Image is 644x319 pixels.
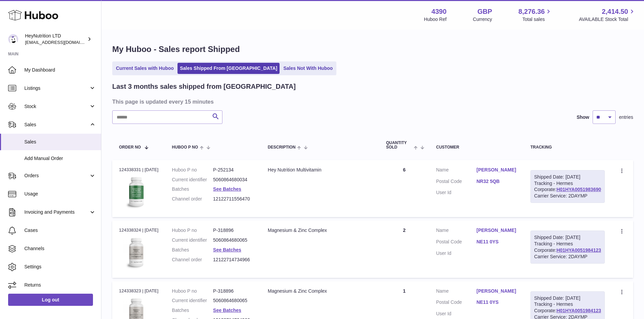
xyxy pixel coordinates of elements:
div: Tracking - Hermes Corporate: [530,170,605,203]
a: H01HYA0051983690 [556,187,601,192]
dt: Batches [172,247,213,253]
span: 2,414.50 [602,7,628,16]
a: See Batches [213,308,241,313]
dt: User Id [436,189,477,196]
dt: Postal Code [436,239,477,247]
div: Tracking [530,145,605,150]
a: H01HYA0051984123 [556,308,601,313]
dt: Huboo P no [172,227,213,234]
a: [PERSON_NAME] [477,227,517,234]
dd: 5060864680065 [213,237,254,243]
span: entries [619,114,633,121]
div: Huboo Ref [424,16,447,23]
div: Carrier Service: 2DAYMP [534,254,601,260]
span: Settings [24,264,96,270]
div: 124338324 | [DATE] [119,227,159,233]
dt: Name [436,288,477,296]
a: H01HYA0051984123 [556,247,601,253]
div: Carrier Service: 2DAYMP [534,193,601,199]
div: Customer [436,145,517,150]
dd: 12122714734966 [213,257,254,263]
span: [EMAIL_ADDRESS][DOMAIN_NAME] [25,39,99,45]
dd: P-318896 [213,227,254,234]
span: Huboo P no [172,145,198,150]
div: Shipped Date: [DATE] [534,295,601,301]
dt: Current identifier [172,297,213,304]
dt: Batches [172,186,213,192]
div: Shipped Date: [DATE] [534,234,601,241]
a: See Batches [213,186,241,192]
a: See Batches [213,247,241,252]
div: Shipped Date: [DATE] [534,174,601,180]
div: Tracking - Hermes Corporate: [530,231,605,264]
div: Hey Nutrition Multivitamin [268,167,373,173]
div: Currency [473,16,492,23]
a: Log out [8,294,93,306]
span: Add Manual Order [24,155,96,162]
a: 2,414.50 AVAILABLE Stock Total [579,7,636,23]
img: 43901725567059.jpg [119,236,153,269]
a: NE11 0YS [477,299,517,305]
dt: User Id [436,311,477,317]
span: Quantity Sold [386,141,412,150]
dd: 5060864680065 [213,297,254,304]
div: Magnesium & Zinc Complex [268,227,373,234]
span: Channels [24,245,96,252]
span: Total sales [522,16,552,23]
h1: My Huboo - Sales report Shipped [112,44,633,55]
div: HeyNutrition LTD [25,33,86,46]
span: 8,276.36 [519,7,545,16]
span: Sales [24,139,96,145]
a: Current Sales with Huboo [114,63,176,74]
span: Sales [24,122,89,128]
dt: Batches [172,307,213,314]
a: NE11 0YS [477,239,517,245]
div: Magnesium & Zinc Complex [268,288,373,294]
a: Sales Shipped From [GEOGRAPHIC_DATA] [177,63,280,74]
dd: 12122711556470 [213,196,254,202]
dt: Current identifier [172,177,213,183]
span: AVAILABLE Stock Total [579,16,636,23]
span: Stock [24,103,89,110]
dd: P-252134 [213,167,254,173]
dd: 5060864680034 [213,177,254,183]
dd: P-318896 [213,288,254,294]
dt: Channel order [172,196,213,202]
a: Sales Not With Huboo [281,63,335,74]
span: Order No [119,145,141,150]
a: NR32 5QB [477,178,517,185]
dt: Postal Code [436,299,477,307]
label: Show [577,114,589,121]
dt: Channel order [172,257,213,263]
a: 8,276.36 Total sales [519,7,553,23]
a: [PERSON_NAME] [477,167,517,173]
h2: Last 3 months sales shipped from [GEOGRAPHIC_DATA] [112,82,296,91]
div: 124338331 | [DATE] [119,167,159,173]
dt: Current identifier [172,237,213,243]
strong: GBP [477,7,492,16]
dt: Name [436,167,477,175]
td: 2 [379,220,429,277]
span: Orders [24,172,89,179]
td: 6 [379,160,429,217]
span: Usage [24,191,96,197]
dt: Name [436,227,477,235]
img: info@heynutrition.com [8,34,18,44]
span: Description [268,145,295,150]
a: [PERSON_NAME] [477,288,517,294]
strong: 4390 [431,7,447,16]
dt: Huboo P no [172,167,213,173]
span: Returns [24,282,96,288]
h3: This page is updated every 15 minutes [112,98,631,105]
dt: Huboo P no [172,288,213,294]
span: Cases [24,227,96,234]
span: Listings [24,85,89,91]
span: My Dashboard [24,67,96,73]
img: 43901725567377.jpeg [119,175,153,209]
dt: User Id [436,250,477,257]
span: Invoicing and Payments [24,209,89,215]
div: 124338323 | [DATE] [119,288,159,294]
dt: Postal Code [436,178,477,186]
